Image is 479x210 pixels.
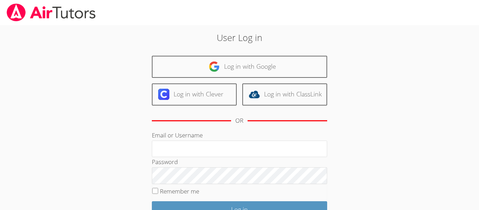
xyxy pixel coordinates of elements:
img: google-logo-50288ca7cdecda66e5e0955fdab243c47b7ad437acaf1139b6f446037453330a.svg [209,61,220,72]
img: clever-logo-6eab21bc6e7a338710f1a6ff85c0baf02591cd810cc4098c63d3a4b26e2feb20.svg [158,89,169,100]
a: Log in with Google [152,56,327,78]
a: Log in with ClassLink [242,83,327,106]
label: Email or Username [152,131,203,139]
img: airtutors_banner-c4298cdbf04f3fff15de1276eac7730deb9818008684d7c2e4769d2f7ddbe033.png [6,4,96,21]
img: classlink-logo-d6bb404cc1216ec64c9a2012d9dc4662098be43eaf13dc465df04b49fa7ab582.svg [249,89,260,100]
label: Password [152,158,178,166]
a: Log in with Clever [152,83,237,106]
div: OR [235,116,243,126]
h2: User Log in [110,31,369,44]
label: Remember me [160,187,199,195]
